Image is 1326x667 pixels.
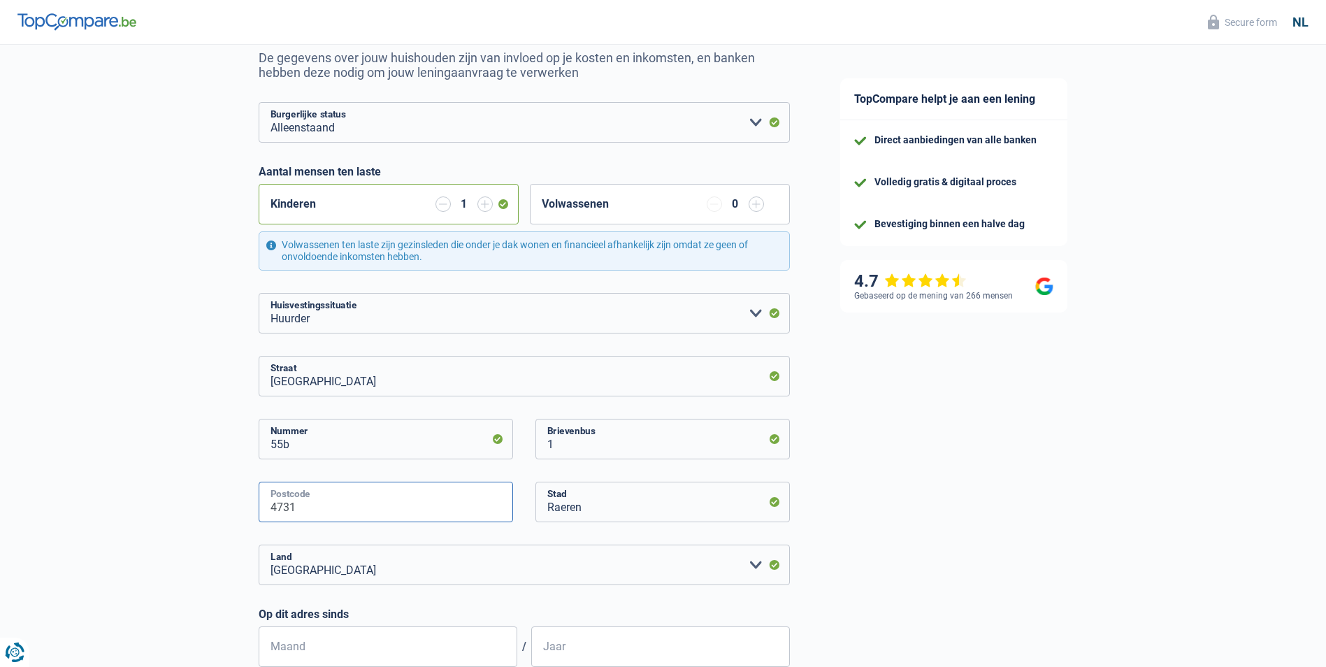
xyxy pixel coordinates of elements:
[1199,10,1285,34] button: Secure form
[854,291,1013,301] div: Gebaseerd op de mening van 266 mensen
[458,199,470,210] div: 1
[259,608,790,621] label: Op dit adres sinds
[531,626,790,667] input: JJJJ
[874,176,1016,188] div: Volledig gratis & digitaal proces
[259,50,790,80] p: De gegevens over jouw huishouden zijn van invloed op je kosten en inkomsten, en banken hebben dez...
[259,626,517,667] input: MM
[17,13,136,30] img: TopCompare Logo
[854,271,967,292] div: 4.7
[874,134,1037,146] div: Direct aanbiedingen van alle banken
[729,199,742,210] div: 0
[259,231,790,271] div: Volwassenen ten laste zijn gezinsleden die onder je dak wonen en financieel afhankelijk zijn omda...
[259,165,381,178] label: Aantal mensen ten laste
[1292,15,1309,30] div: nl
[874,218,1025,230] div: Bevestiging binnen een halve dag
[517,640,531,653] span: /
[542,199,609,210] label: Volwassenen
[3,534,4,535] img: Advertisement
[840,78,1067,120] div: TopCompare helpt je aan een lening
[271,199,316,210] label: Kinderen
